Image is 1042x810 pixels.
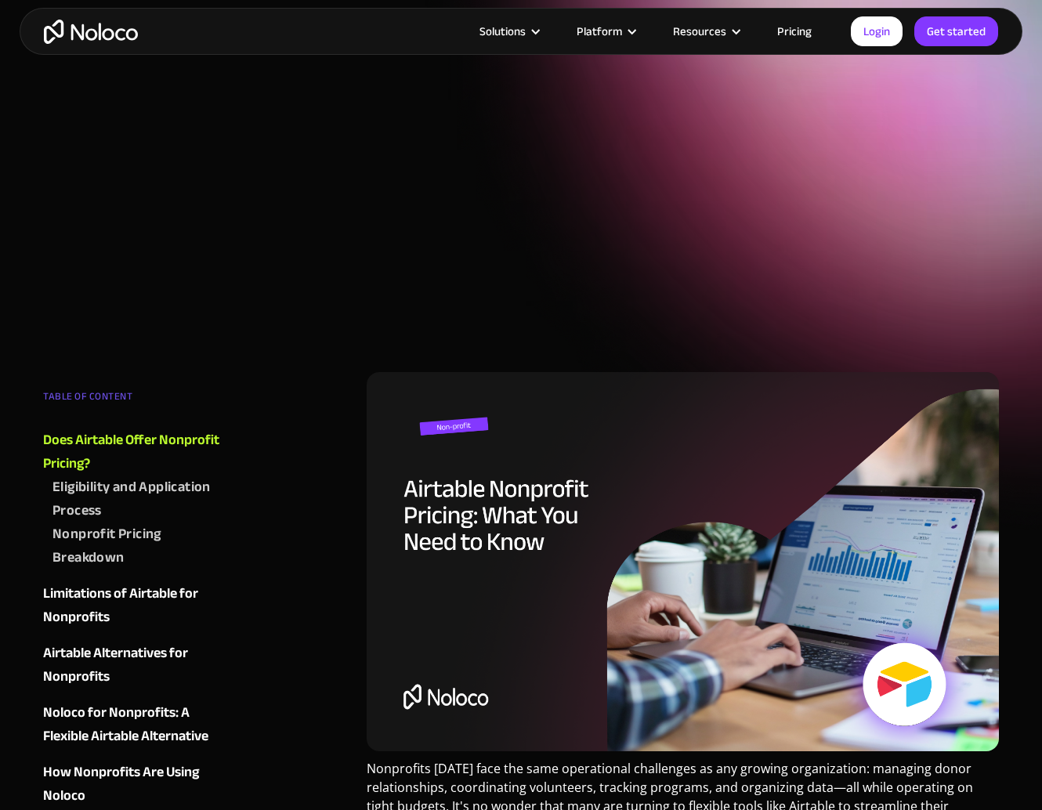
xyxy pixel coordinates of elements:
[43,642,233,689] a: Airtable Alternatives for Nonprofits
[43,701,233,748] a: Noloco for Nonprofits: A Flexible Airtable Alternative
[52,476,233,523] a: Eligibility and Application Process
[43,429,233,476] a: Does Airtable Offer Nonprofit Pricing?
[479,21,526,42] div: Solutions
[653,21,758,42] div: Resources
[44,20,138,44] a: home
[758,21,831,42] a: Pricing
[43,385,233,416] div: TABLE OF CONTENT
[577,21,622,42] div: Platform
[52,523,233,570] a: Nonprofit Pricing Breakdown
[914,16,998,46] a: Get started
[43,761,233,808] a: How Nonprofits Are Using Noloco
[851,16,903,46] a: Login
[43,582,233,629] a: Limitations of Airtable for Nonprofits
[460,21,557,42] div: Solutions
[557,21,653,42] div: Platform
[673,21,726,42] div: Resources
